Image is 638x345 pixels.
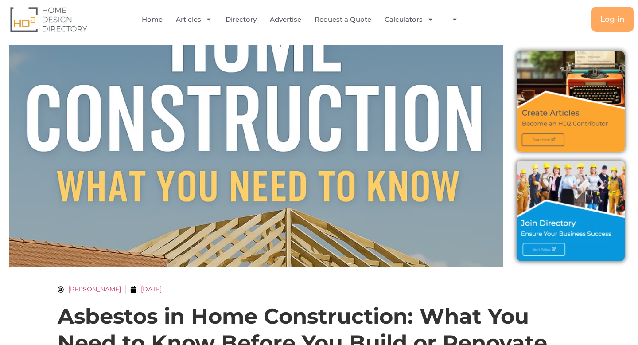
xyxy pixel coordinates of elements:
[315,9,371,30] a: Request a Quote
[591,7,634,32] a: Log in
[142,9,163,30] a: Home
[176,9,212,30] a: Articles
[226,9,257,30] a: Directory
[130,9,476,30] nav: Menu
[141,285,162,293] time: [DATE]
[517,51,625,152] img: Create Articles
[517,161,625,261] img: Join Directory
[385,9,434,30] a: Calculators
[58,285,121,294] a: [PERSON_NAME]
[600,16,625,23] span: Log in
[64,285,121,294] span: [PERSON_NAME]
[270,9,301,30] a: Advertise
[130,285,162,294] a: [DATE]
